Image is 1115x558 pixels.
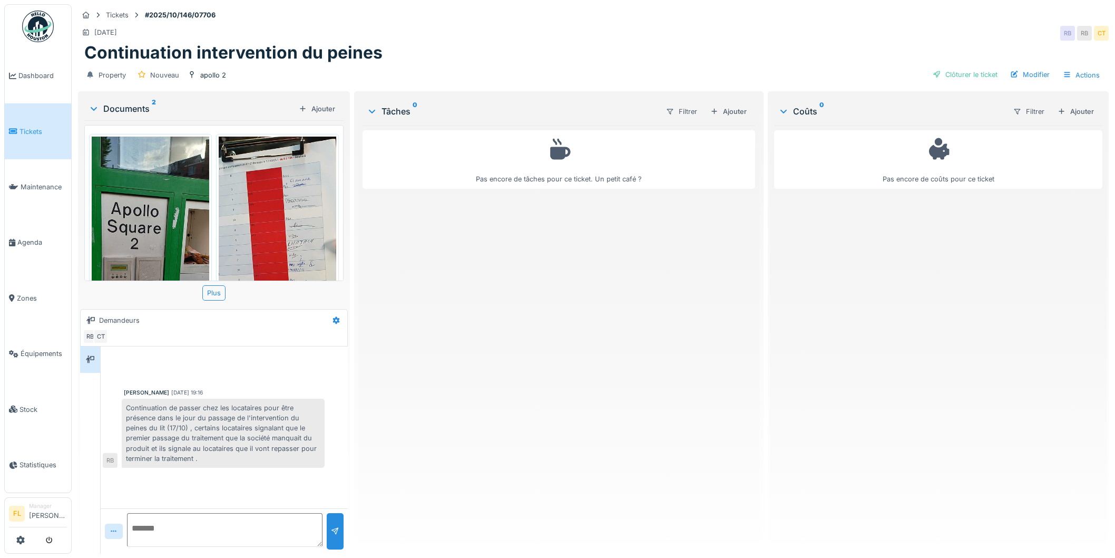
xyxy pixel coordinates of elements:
[103,453,118,468] div: RB
[5,437,71,493] a: Statistiques
[778,105,1004,118] div: Coûts
[5,159,71,215] a: Maintenance
[5,215,71,270] a: Agenda
[21,182,67,192] span: Maintenance
[89,102,295,115] div: Documents
[84,43,383,63] h1: Continuation intervention du peines
[928,68,1002,82] div: Clôturer le ticket
[5,381,71,437] a: Stock
[99,70,126,80] div: Property
[171,389,203,397] div: [DATE] 19:16
[124,389,169,397] div: [PERSON_NAME]
[92,137,209,392] img: hcegri05m9hczusz7npothm5n23h
[94,27,117,37] div: [DATE]
[819,105,824,118] sup: 0
[5,103,71,159] a: Tickets
[19,405,67,415] span: Stock
[5,48,71,103] a: Dashboard
[29,502,67,525] li: [PERSON_NAME]
[1077,26,1092,41] div: RB
[369,135,749,184] div: Pas encore de tâches pour ce ticket. Un petit café ?
[17,237,67,247] span: Agenda
[29,502,67,510] div: Manager
[21,349,67,359] span: Équipements
[152,102,156,115] sup: 2
[106,10,129,20] div: Tickets
[93,329,108,344] div: CT
[17,293,67,303] span: Zones
[661,104,702,119] div: Filtrer
[22,11,54,42] img: Badge_color-CXgf-gQk.svg
[141,10,220,20] strong: #2025/10/146/07706
[5,271,71,326] a: Zones
[367,105,658,118] div: Tâches
[1058,68,1104,83] div: Actions
[1009,104,1049,119] div: Filtrer
[83,329,97,344] div: RB
[99,315,140,325] div: Demandeurs
[122,399,325,468] div: Continuation de passer chez les locataires pour être présence dans le jour du passage de l'interv...
[413,105,417,118] sup: 0
[18,71,67,81] span: Dashboard
[200,70,226,80] div: apollo 2
[202,285,226,301] div: Plus
[19,127,67,137] span: Tickets
[706,104,751,119] div: Ajouter
[1053,104,1098,119] div: Ajouter
[5,326,71,381] a: Équipements
[1094,26,1109,41] div: CT
[150,70,179,80] div: Nouveau
[781,135,1096,184] div: Pas encore de coûts pour ce ticket
[295,102,339,116] div: Ajouter
[9,506,25,522] li: FL
[219,137,336,392] img: ea2sor1n81o7autfrruet4jrjoze
[9,502,67,527] a: FL Manager[PERSON_NAME]
[1006,68,1054,82] div: Modifier
[1060,26,1075,41] div: RB
[19,460,67,470] span: Statistiques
